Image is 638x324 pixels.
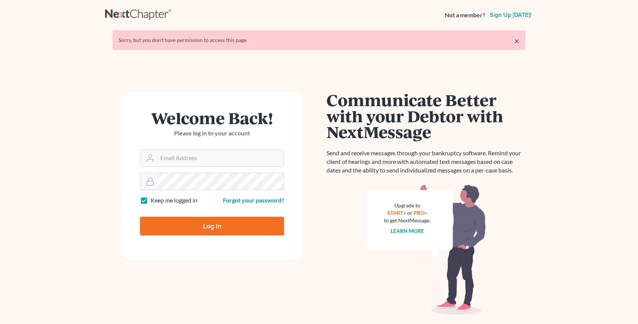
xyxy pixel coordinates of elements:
[119,36,519,44] div: Sorry, but you don't have permission to access this page
[445,11,485,19] strong: Not a member?
[327,92,525,140] h1: Communicate Better with your Debtor with NextMessage
[140,110,284,126] h1: Welcome Back!
[140,129,284,138] p: Please log in to your account
[384,217,430,224] div: to get NextMessage.
[150,196,197,205] label: Keep me logged in
[366,184,486,315] img: nextmessage_bg-59042aed3d76b12b5cd301f8e5b87938c9018125f34e5fa2b7a6b67550977c72.svg
[488,12,533,18] a: Sign up [DATE]!
[514,36,519,45] a: ×
[157,150,284,166] input: Email Address
[384,202,430,209] div: Upgrade to
[414,210,427,216] a: PRO+
[327,149,525,175] p: Send and receive messages through your bankruptcy software. Remind your client of hearings and mo...
[387,210,406,216] a: START+
[407,210,412,216] span: or
[391,228,424,234] a: Learn more
[223,196,284,204] a: Forgot your password?
[140,217,284,235] input: Log In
